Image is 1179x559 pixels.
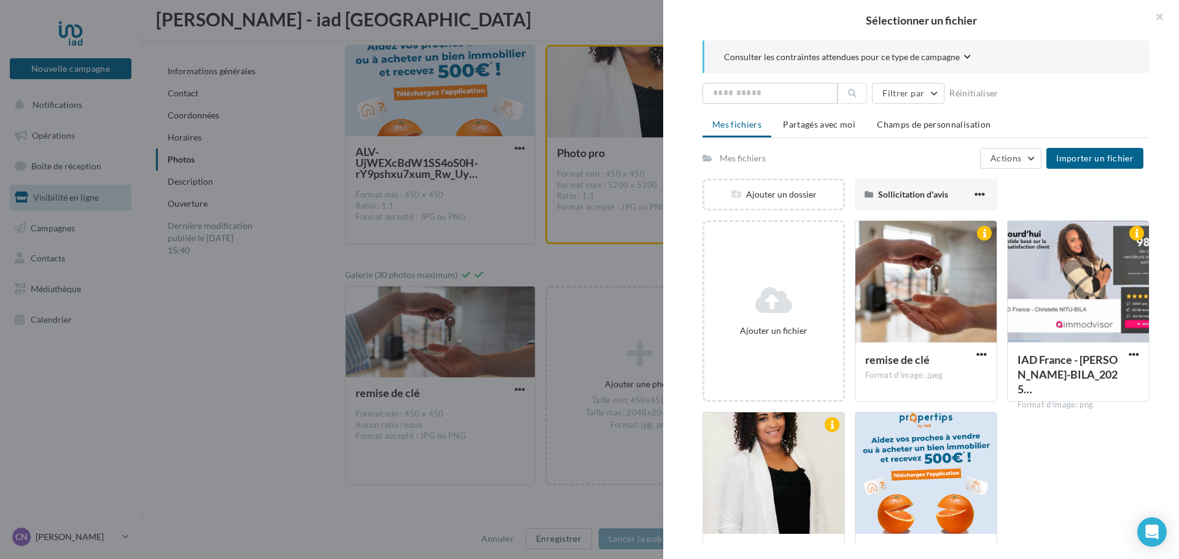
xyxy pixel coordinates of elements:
span: Photo pro [713,544,761,558]
span: Sollicitation d'avis [878,189,948,199]
span: Champs de personnalisation [877,119,990,129]
button: Actions [980,148,1041,169]
div: Format d'image: jpeg [865,370,987,381]
button: Importer un fichier [1046,148,1143,169]
button: Réinitialiser [944,86,1003,101]
div: Ajouter un fichier [709,325,838,337]
button: Filtrer par [872,83,944,104]
span: Partagés avec moi [783,119,855,129]
div: Format d'image: png [1018,399,1139,411]
button: Consulter les contraintes attendues pour ce type de campagne [724,50,971,66]
div: Mes fichiers [720,152,766,164]
span: Mes fichiers [712,119,761,129]
h2: Sélectionner un fichier [683,15,1159,26]
span: Importer un fichier [1056,153,1134,163]
span: Consulter les contraintes attendues pour ce type de campagne [724,51,960,63]
span: remise de clé [865,353,930,366]
div: Open Intercom Messenger [1137,517,1167,547]
div: Ajouter un dossier [704,188,843,201]
span: Actions [990,153,1021,163]
span: IAD France - Christelle NITU-BILA_20250331_071630_0000 [1018,353,1118,396]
